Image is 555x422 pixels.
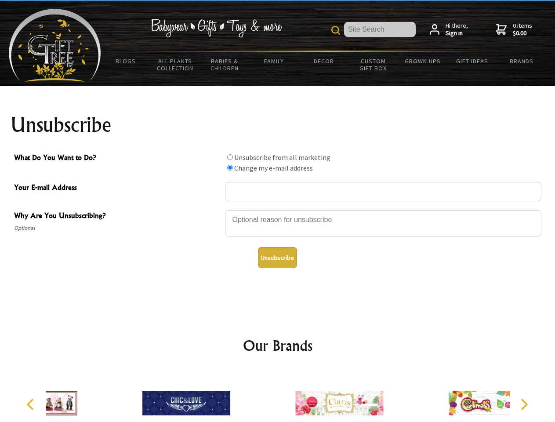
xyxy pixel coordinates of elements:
[331,26,340,35] img: product search
[9,9,101,82] img: Babyware - Gifts - Toys and more...
[234,164,313,172] label: Change my e-mail address
[398,52,447,70] a: Grown Ups
[430,22,468,37] a: Hi there,Sign in
[18,335,538,356] h2: Our Brands
[514,395,533,414] button: Next
[447,52,497,70] a: Gift Ideas
[14,210,221,223] span: Why Are You Unsubscribing?
[446,22,468,37] span: Hi there,
[227,165,233,171] input: What Do You Want to Do?
[225,210,541,236] textarea: Why Are You Unsubscribing?
[513,22,532,37] span: 0 items
[200,52,250,77] a: Babies & Children
[299,52,348,70] a: Decor
[250,52,299,70] a: Family
[234,153,330,162] label: Unsubscribe from all marketing
[101,52,151,70] a: BLOGS
[227,154,233,160] input: What Do You Want to Do?
[11,114,545,135] h1: Unsubscribe
[225,182,541,201] input: Your E-mail Address
[446,29,468,37] strong: Sign in
[497,52,547,70] a: Brands
[258,247,297,268] button: Unsubscribe
[344,22,416,37] input: Site Search
[513,29,532,37] strong: $0.00
[14,223,221,233] span: Optional
[496,22,532,37] a: 0 items$0.00
[151,52,200,77] a: All Plants Collection
[22,395,41,414] button: Previous
[14,182,221,195] span: Your E-mail Address
[14,152,221,165] span: What Do You Want to Do?
[348,52,398,77] a: Custom Gift Box
[150,19,282,37] img: Babywear - Gifts - Toys & more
